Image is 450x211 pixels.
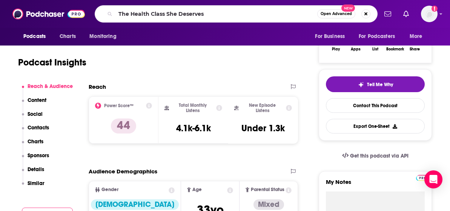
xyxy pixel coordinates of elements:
[28,152,49,159] p: Sponsors
[332,47,340,52] div: Play
[410,47,420,52] div: Share
[321,12,352,16] span: Open Advanced
[101,187,118,192] span: Gender
[176,123,211,134] h3: 4.1k-6.1k
[351,47,361,52] div: Apps
[253,199,284,210] div: Mixed
[84,29,126,44] button: open menu
[416,174,429,181] a: Pro website
[326,98,425,113] a: Contact This Podcast
[421,6,438,22] span: Logged in as KTMSseat4
[315,31,345,42] span: For Business
[432,6,438,12] svg: Add a profile image
[91,199,179,210] div: [DEMOGRAPHIC_DATA]
[359,31,395,42] span: For Podcasters
[400,8,412,20] a: Show notifications dropdown
[22,111,43,125] button: Social
[241,123,285,134] h3: Under 1.3k
[341,5,355,12] span: New
[381,8,394,20] a: Show notifications dropdown
[111,118,136,134] p: 44
[326,76,425,92] button: tell me why sparkleTell Me Why
[28,180,45,187] p: Similar
[22,138,44,152] button: Charts
[386,47,404,52] div: Bookmark
[22,180,45,194] button: Similar
[251,187,284,192] span: Parental Status
[28,83,73,90] p: Reach & Audience
[358,82,364,88] img: tell me why sparkle
[12,7,85,21] img: Podchaser - Follow, Share and Rate Podcasts
[104,103,134,108] h2: Power Score™
[350,153,409,159] span: Get this podcast via API
[317,9,355,18] button: Open AdvancedNew
[23,31,46,42] span: Podcasts
[336,147,415,165] a: Get this podcast via API
[416,175,429,181] img: Podchaser Pro
[28,138,43,145] p: Charts
[372,47,378,52] div: List
[367,82,393,88] span: Tell Me Why
[22,124,49,138] button: Contacts
[115,8,317,20] input: Search podcasts, credits, & more...
[424,170,442,188] div: Open Intercom Messenger
[28,111,43,117] p: Social
[89,31,116,42] span: Monitoring
[410,31,422,42] span: More
[28,124,49,131] p: Contacts
[242,103,283,113] h2: New Episode Listens
[421,6,438,22] button: Show profile menu
[60,31,76,42] span: Charts
[172,103,213,113] h2: Total Monthly Listens
[89,83,106,90] h2: Reach
[55,29,80,44] a: Charts
[22,83,73,97] button: Reach & Audience
[421,6,438,22] img: User Profile
[18,57,86,68] h1: Podcast Insights
[28,166,44,173] p: Details
[326,178,425,191] label: My Notes
[404,29,432,44] button: open menu
[310,29,354,44] button: open menu
[22,152,49,166] button: Sponsors
[89,168,157,175] h2: Audience Demographics
[28,97,46,103] p: Content
[192,187,202,192] span: Age
[326,119,425,134] button: Export One-Sheet
[354,29,406,44] button: open menu
[18,29,55,44] button: open menu
[22,97,47,111] button: Content
[22,166,45,180] button: Details
[95,5,378,23] div: Search podcasts, credits, & more...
